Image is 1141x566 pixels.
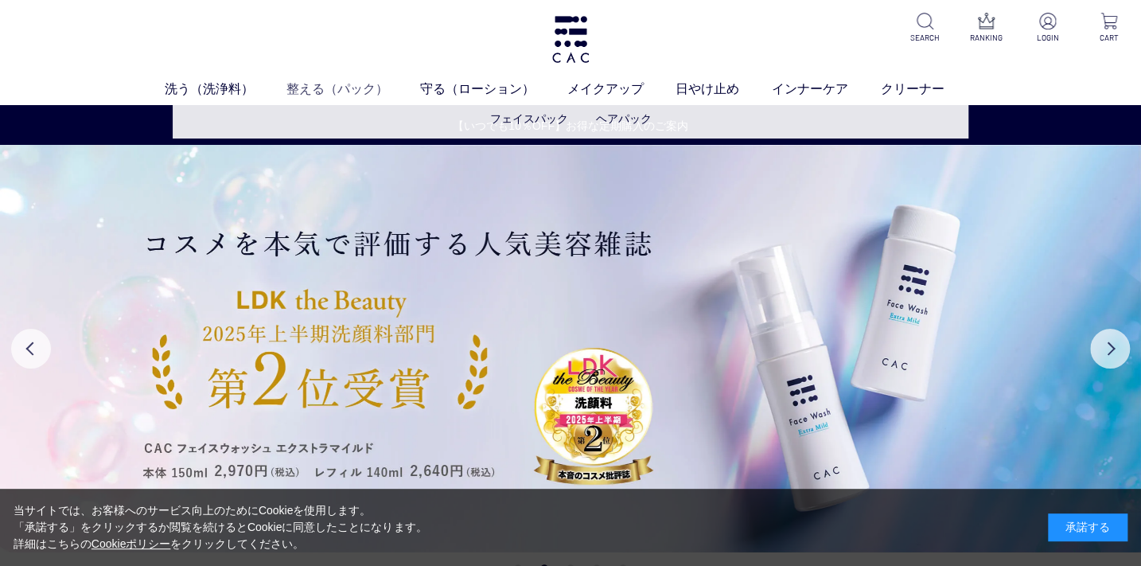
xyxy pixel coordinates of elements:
[905,13,944,44] a: SEARCH
[92,537,171,550] a: Cookieポリシー
[772,79,881,98] a: インナーケア
[1028,32,1067,44] p: LOGIN
[550,16,591,63] img: logo
[1089,13,1128,44] a: CART
[11,329,51,369] button: Previous
[880,79,976,98] a: クリーナー
[1089,32,1128,44] p: CART
[567,79,676,98] a: メイクアップ
[490,112,568,125] a: フェイスパック
[1028,13,1067,44] a: LOGIN
[1,118,1140,135] a: 【いつでも10％OFF】お得な定期購入のご案内
[676,79,772,98] a: 日やけ止め
[165,79,286,98] a: 洗う（洗浄料）
[1090,329,1130,369] button: Next
[286,79,421,98] a: 整える（パック）
[905,32,944,44] p: SEARCH
[967,13,1006,44] a: RANKING
[1048,513,1127,541] div: 承諾する
[14,502,427,552] div: 当サイトでは、お客様へのサービス向上のためにCookieを使用します。 「承諾する」をクリックするか閲覧を続けるとCookieに同意したことになります。 詳細はこちらの をクリックしてください。
[967,32,1006,44] p: RANKING
[596,112,652,125] a: ヘアパック
[420,79,567,98] a: 守る（ローション）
